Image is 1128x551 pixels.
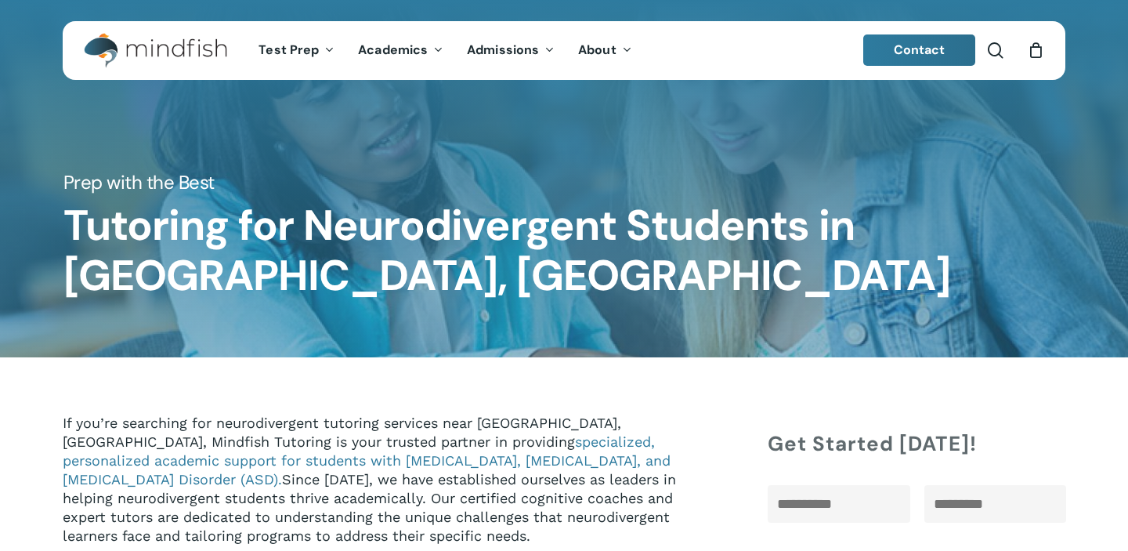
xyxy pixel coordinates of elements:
span: Academics [358,42,428,58]
span: Admissions [467,42,539,58]
span: About [578,42,616,58]
span: Test Prep [258,42,319,58]
span: Contact [894,42,945,58]
a: Contact [863,34,976,66]
h5: Prep with the Best [63,170,1065,195]
a: Academics [346,44,455,57]
h1: Tutoring for Neurodivergent Students in [GEOGRAPHIC_DATA], [GEOGRAPHIC_DATA] [63,201,1065,301]
a: About [566,44,644,57]
a: specialized, personalized academic support for students with [MEDICAL_DATA], [MEDICAL_DATA], and ... [63,433,671,488]
nav: Main Menu [247,21,643,80]
a: Test Prep [247,44,346,57]
a: Admissions [455,44,566,57]
header: Main Menu [63,21,1065,80]
a: Cart [1027,42,1044,59]
h4: Get Started [DATE]! [768,430,1065,458]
